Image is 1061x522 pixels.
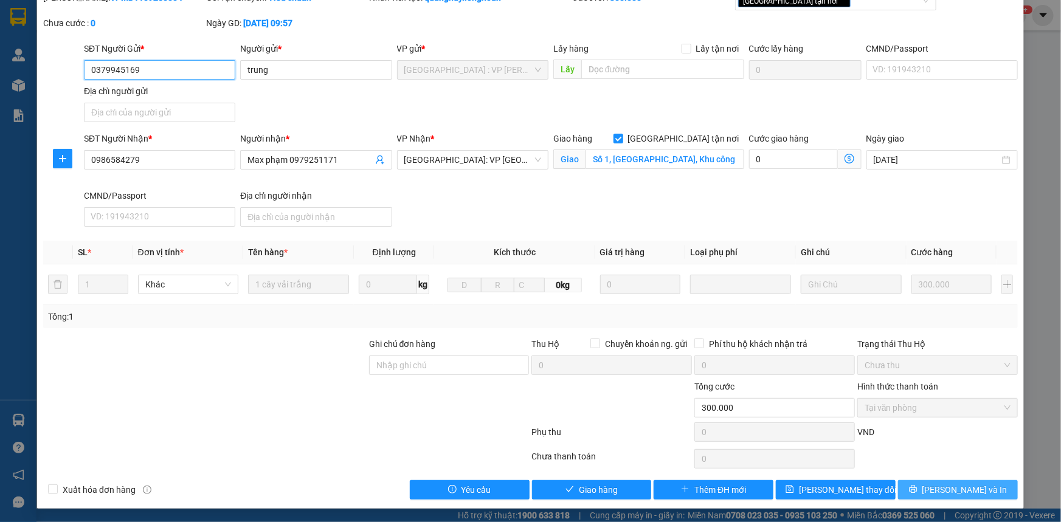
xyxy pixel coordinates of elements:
[553,134,592,143] span: Giao hàng
[84,42,235,55] div: SĐT Người Gửi
[514,278,544,292] input: C
[694,382,734,391] span: Tổng cước
[397,134,431,143] span: VP Nhận
[1001,275,1013,294] button: plus
[58,483,140,496] span: Xuất hóa đơn hàng
[685,241,796,264] th: Loại phụ phí
[749,134,809,143] label: Cước giao hàng
[866,42,1018,55] div: CMND/Passport
[911,275,992,294] input: 0
[922,483,1007,496] span: [PERSON_NAME] và In
[857,337,1018,351] div: Trạng thái Thu Hộ
[531,339,559,349] span: Thu Hộ
[16,34,251,43] strong: (Công Ty TNHH Chuyển Phát Nhanh Bảo An - MST: 0109597835)
[84,103,235,122] input: Địa chỉ của người gửi
[600,275,681,294] input: 0
[749,60,862,80] input: Cước lấy hàng
[600,337,692,351] span: Chuyển khoản ng. gửi
[369,339,436,349] label: Ghi chú đơn hàng
[369,355,530,375] input: Ghi chú đơn hàng
[623,132,744,145] span: [GEOGRAPHIC_DATA] tận nơi
[481,278,515,292] input: R
[417,275,429,294] span: kg
[796,241,907,264] th: Ghi chú
[84,189,235,202] div: CMND/Passport
[600,247,645,257] span: Giá trị hàng
[694,483,746,496] span: Thêm ĐH mới
[84,132,235,145] div: SĐT Người Nhận
[845,154,854,163] span: dollar-circle
[248,275,349,294] input: VD: Bàn, Ghế
[84,84,235,98] div: Địa chỉ người gửi
[801,275,902,294] input: Ghi Chú
[448,278,482,292] input: D
[681,485,689,495] span: plus
[691,42,744,55] span: Lấy tận nơi
[373,247,416,257] span: Định lượng
[874,153,1000,167] input: Ngày giao
[448,485,457,495] span: exclamation-circle
[654,480,773,500] button: plusThêm ĐH mới
[375,155,385,165] span: user-add
[865,356,1011,374] span: Chưa thu
[545,278,582,292] span: 0kg
[531,425,694,447] div: Phụ thu
[553,149,586,169] span: Giao
[749,44,804,53] label: Cước lấy hàng
[404,151,541,169] span: Quảng Ngãi: VP Trường Chinh
[240,132,392,145] div: Người nhận
[704,337,812,351] span: Phí thu hộ khách nhận trả
[898,480,1018,500] button: printer[PERSON_NAME] và In
[240,207,392,227] input: Địa chỉ của người nhận
[240,189,392,202] div: Địa chỉ người nhận
[145,275,232,294] span: Khác
[48,310,410,323] div: Tổng: 1
[553,60,581,79] span: Lấy
[91,18,95,28] b: 0
[494,247,536,257] span: Kích thước
[531,450,694,471] div: Chưa thanh toán
[579,483,618,496] span: Giao hàng
[143,486,151,494] span: info-circle
[461,483,491,496] span: Yêu cầu
[776,480,896,500] button: save[PERSON_NAME] thay đổi
[586,149,744,169] input: Giao tận nơi
[857,382,938,391] label: Hình thức thanh toán
[799,483,896,496] span: [PERSON_NAME] thay đổi
[19,18,247,31] strong: BIÊN NHẬN VẬN CHUYỂN BẢO AN EXPRESS
[749,149,838,169] input: Cước giao hàng
[53,149,72,168] button: plus
[410,480,530,500] button: exclamation-circleYêu cầu
[553,44,589,53] span: Lấy hàng
[54,154,72,163] span: plus
[206,16,367,30] div: Ngày GD:
[866,134,905,143] label: Ngày giao
[43,16,204,30] div: Chưa cước :
[138,247,184,257] span: Đơn vị tính
[397,42,548,55] div: VP gửi
[865,399,1011,417] span: Tại văn phòng
[911,247,953,257] span: Cước hàng
[243,18,292,28] b: [DATE] 09:57
[404,61,541,79] span: Hà Nội : VP Nam Từ Liêm
[565,485,574,495] span: check
[240,42,392,55] div: Người gửi
[786,485,794,495] span: save
[248,247,288,257] span: Tên hàng
[78,247,88,257] span: SL
[48,275,67,294] button: delete
[532,480,652,500] button: checkGiao hàng
[47,47,222,94] span: [PHONE_NUMBER] - [DOMAIN_NAME]
[581,60,744,79] input: Dọc đường
[909,485,918,495] span: printer
[857,427,874,437] span: VND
